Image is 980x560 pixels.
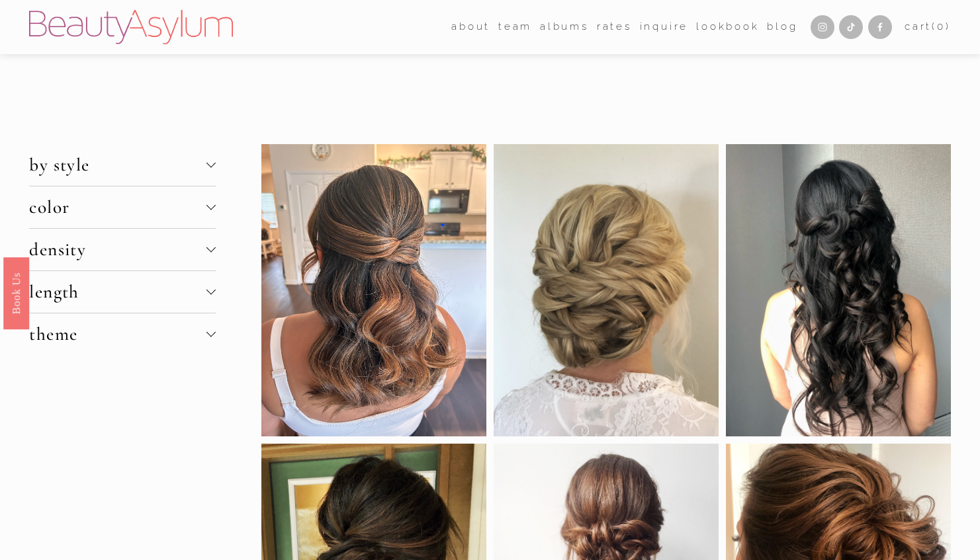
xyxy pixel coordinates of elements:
a: folder dropdown [451,17,490,37]
a: albums [540,17,589,37]
button: color [29,186,215,228]
a: Lookbook [696,17,759,37]
button: by style [29,144,215,186]
button: length [29,271,215,313]
a: Instagram [811,15,834,39]
a: Facebook [868,15,892,39]
span: 0 [937,20,946,32]
a: Rates [597,17,632,37]
span: color [29,196,206,218]
button: density [29,229,215,270]
a: Blog [767,17,797,37]
img: Beauty Asylum | Bridal Hair &amp; Makeup Charlotte &amp; Atlanta [29,10,232,44]
span: by style [29,154,206,176]
span: ( ) [932,20,950,32]
a: Cart(0) [905,18,951,36]
span: team [498,18,532,36]
span: about [451,18,490,36]
span: density [29,239,206,260]
a: folder dropdown [498,17,532,37]
span: length [29,281,206,303]
a: TikTok [839,15,863,39]
span: theme [29,323,206,345]
a: Inquire [640,17,689,37]
button: theme [29,313,215,355]
a: Book Us [3,257,29,329]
